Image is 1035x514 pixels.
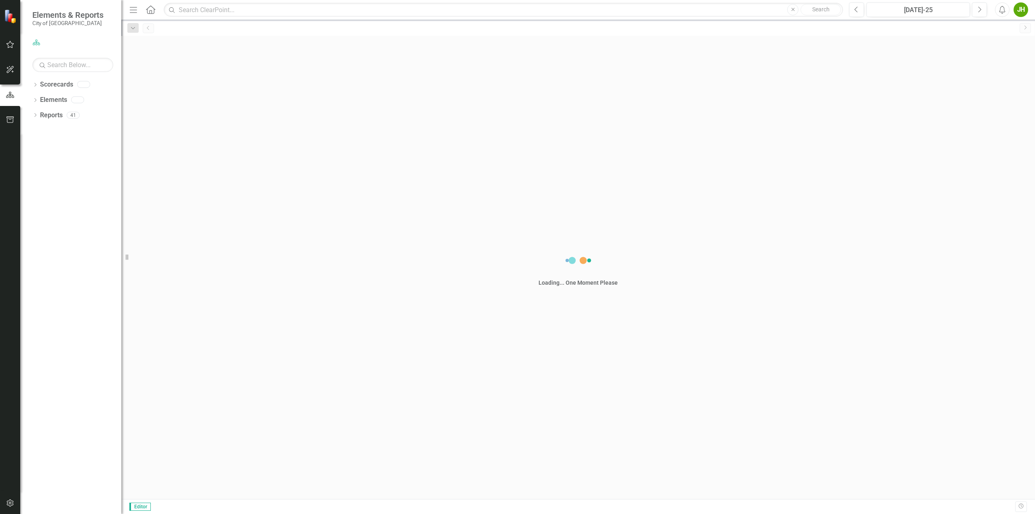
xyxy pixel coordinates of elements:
a: Reports [40,111,63,120]
span: Editor [129,503,151,511]
div: 41 [67,112,80,118]
a: Scorecards [40,80,73,89]
button: [DATE]-25 [866,2,970,17]
small: City of [GEOGRAPHIC_DATA] [32,20,103,26]
span: Search [812,6,830,13]
img: ClearPoint Strategy [4,9,18,23]
input: Search Below... [32,58,113,72]
input: Search ClearPoint... [164,3,843,17]
a: Elements [40,95,67,105]
span: Elements & Reports [32,10,103,20]
div: Loading... One Moment Please [539,279,618,287]
button: JH [1014,2,1028,17]
div: [DATE]-25 [869,5,967,15]
button: Search [801,4,841,15]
